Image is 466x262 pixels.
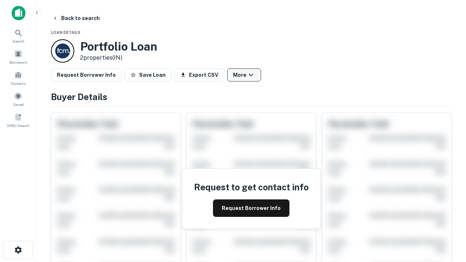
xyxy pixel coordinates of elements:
[125,68,171,82] button: Save Loan
[2,68,34,88] a: Contacts
[213,199,289,217] button: Request Borrower Info
[2,47,34,67] a: Borrowers
[2,26,34,45] a: Search
[51,68,122,82] button: Request Borrower Info
[51,90,451,103] h4: Buyer Details
[2,110,34,130] a: SREO Search
[194,180,309,194] h4: Request to get contact info
[174,68,224,82] button: Export CSV
[11,80,25,86] span: Contacts
[12,38,24,44] span: Search
[2,89,34,109] a: Saved
[430,180,466,215] iframe: Chat Widget
[227,68,261,82] button: More
[80,53,157,62] p: 2 properties (IN)
[13,102,24,107] span: Saved
[12,6,25,20] img: capitalize-icon.png
[51,30,80,35] span: Loan Details
[80,40,157,53] h3: Portfolio Loan
[7,123,29,128] span: SREO Search
[50,12,103,25] button: Back to search
[9,59,27,65] span: Borrowers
